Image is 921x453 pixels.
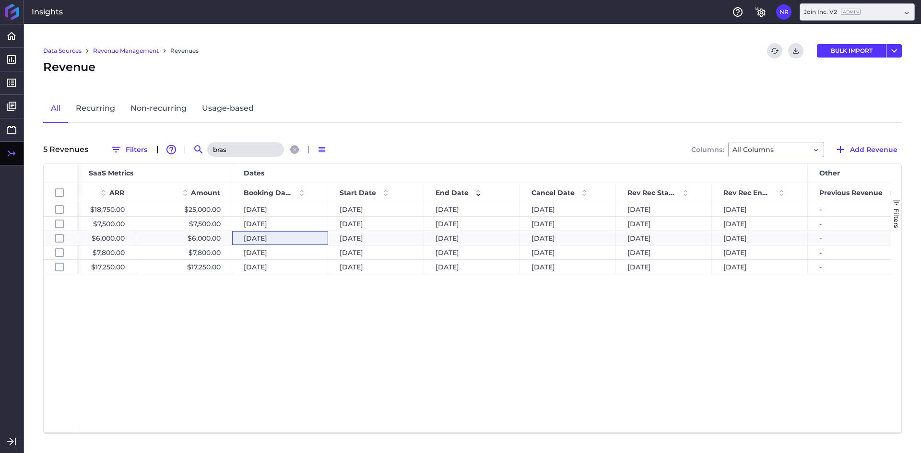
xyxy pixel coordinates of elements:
[43,95,68,123] a: All
[424,231,520,245] div: [DATE]
[328,231,424,245] div: [DATE]
[730,4,745,20] button: Help
[290,145,299,154] button: Close search
[44,231,77,245] div: Press SPACE to select this row.
[328,245,424,259] div: [DATE]
[106,142,152,157] button: Filters
[712,217,808,231] div: [DATE]
[136,202,232,216] div: $25,000.00
[817,44,886,58] button: BULK IMPORT
[893,209,900,228] span: Filters
[191,142,206,157] button: Search by
[93,46,159,55] a: Revenue Management
[520,245,616,259] div: [DATE]
[424,217,520,231] div: [DATE]
[40,260,136,274] div: $17,250.00
[44,217,77,231] div: Press SPACE to select this row.
[232,245,328,259] div: [DATE]
[328,260,424,274] div: [DATE]
[244,188,292,197] span: Booking Date
[616,245,712,259] div: [DATE]
[520,260,616,274] div: [DATE]
[830,142,902,157] button: Add Revenue
[43,58,95,76] span: Revenue
[43,46,82,55] a: Data Sources
[136,217,232,231] div: $7,500.00
[424,260,520,274] div: [DATE]
[520,217,616,231] div: [DATE]
[753,4,768,20] button: General Settings
[232,231,328,245] div: [DATE]
[616,231,712,245] div: [DATE]
[43,146,94,153] div: 5 Revenue s
[767,43,782,58] button: Refresh
[44,260,77,274] div: Press SPACE to select this row.
[170,46,199,55] a: Revenues
[194,95,261,123] a: Usage-based
[136,260,232,274] div: $17,250.00
[819,188,883,197] span: Previous Revenue
[68,95,123,123] a: Recurring
[728,142,824,157] div: Dropdown select
[616,260,712,274] div: [DATE]
[712,202,808,216] div: [DATE]
[819,169,840,177] span: Other
[40,217,136,231] div: $7,500.00
[712,260,808,274] div: [DATE]
[886,44,902,58] button: User Menu
[804,8,861,16] div: Join Inc. V2
[232,202,328,216] div: [DATE]
[520,202,616,216] div: [DATE]
[40,231,136,245] div: $6,000.00
[40,202,136,216] div: $18,750.00
[328,202,424,216] div: [DATE]
[712,231,808,245] div: [DATE]
[136,245,232,259] div: $7,800.00
[850,144,897,155] span: Add Revenue
[328,217,424,231] div: [DATE]
[800,3,915,21] div: Dropdown select
[788,43,803,58] button: Download
[109,188,124,197] span: ARR
[531,188,575,197] span: Cancel Date
[841,9,861,15] ins: Admin
[123,95,194,123] a: Non-recurring
[40,245,136,259] div: $7,800.00
[616,217,712,231] div: [DATE]
[89,169,133,177] span: SaaS Metrics
[232,260,328,274] div: [DATE]
[436,188,469,197] span: End Date
[616,202,712,216] div: [DATE]
[191,188,220,197] span: Amount
[340,188,376,197] span: Start Date
[424,202,520,216] div: [DATE]
[732,144,774,155] span: All Columns
[627,188,676,197] span: Rev Rec Start Date
[136,231,232,245] div: $6,000.00
[424,245,520,259] div: [DATE]
[44,202,77,217] div: Press SPACE to select this row.
[776,4,791,20] button: User Menu
[44,245,77,260] div: Press SPACE to select this row.
[244,169,264,177] span: Dates
[520,231,616,245] div: [DATE]
[691,146,724,153] span: Columns:
[712,245,808,259] div: [DATE]
[723,188,772,197] span: Rev Rec End Date
[232,217,328,231] div: [DATE]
